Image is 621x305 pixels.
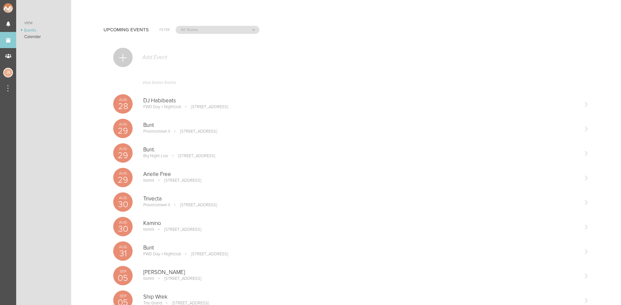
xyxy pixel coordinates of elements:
[171,202,217,208] p: [STREET_ADDRESS]
[3,3,40,13] img: NOMAD
[143,129,170,134] p: Provincetown II
[113,269,133,273] p: Sep
[143,147,578,153] p: Bunt.
[155,178,201,183] p: [STREET_ADDRESS]
[113,225,133,233] p: 30
[143,122,578,128] p: Bunt
[143,220,578,227] p: Kamino
[113,200,133,209] p: 30
[113,151,133,160] p: 29
[3,68,13,77] div: Jessica Smith
[143,97,578,104] p: DJ Habibeats
[113,274,133,282] p: 05
[143,251,181,257] p: FWD Day + Nightclub
[113,127,133,135] p: 29
[113,176,133,184] p: 29
[113,122,133,126] p: Aug
[143,269,578,276] p: [PERSON_NAME]
[143,153,168,158] p: Big Night Live
[16,34,71,40] a: Calendar
[113,249,133,258] p: 31
[143,294,578,300] p: Ship Wrek
[113,171,133,175] p: Aug
[143,178,154,183] p: bsmnt
[143,227,154,232] p: bsmnt
[182,251,228,257] p: [STREET_ADDRESS]
[159,27,170,33] h6: Filter
[171,129,217,134] p: [STREET_ADDRESS]
[103,27,149,33] h4: Upcoming Events
[113,98,133,102] p: Aug
[169,153,215,158] p: [STREET_ADDRESS]
[16,19,71,27] a: View
[143,104,181,109] p: FWD Day + Nightclub
[143,171,578,178] p: Arielle Free
[113,77,589,92] a: View Earlier Events
[155,276,201,281] p: [STREET_ADDRESS]
[113,294,133,298] p: Sep
[143,276,154,281] p: bsmnt
[113,102,133,111] p: 28
[16,27,71,34] a: Events
[113,245,133,249] p: Aug
[143,202,170,208] p: Provincetown II
[143,196,578,202] p: Trivecta
[113,147,133,151] p: Aug
[142,54,167,61] p: Add Event
[155,227,201,232] p: [STREET_ADDRESS]
[182,104,228,109] p: [STREET_ADDRESS]
[113,220,133,224] p: Aug
[143,245,578,251] p: Bunt
[113,196,133,200] p: Aug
